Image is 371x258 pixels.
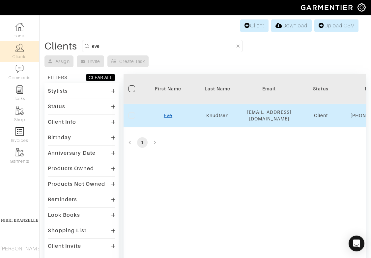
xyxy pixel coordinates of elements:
[240,19,269,32] a: Client
[15,23,24,31] img: dashboard-icon-dbcd8f5a0b271acd01030246c82b418ddd0df26cd7fceb0bd07c9910d44c42f6.png
[48,88,68,94] div: Stylists
[15,65,24,73] img: comment-icon-a0a6a9ef722e966f86d9cbdc48e553b5cf19dbc54f86b18d962a5391bc8f6eb6.png
[143,74,193,104] th: Toggle SortBy
[48,243,81,249] div: Client Invite
[48,227,86,234] div: Shopping List
[357,3,366,12] img: gear-icon-white-bd11855cb880d31180b6d7d6211b90ccbf57a29d726f0c71d8c61bd08dd39cc2.png
[48,196,77,203] div: Reminders
[301,85,341,92] div: Status
[15,127,24,136] img: orders-icon-0abe47150d42831381b5fb84f609e132dff9fe21cb692f30cb5eec754e2cba89.png
[298,2,357,13] img: garmentier-logo-header-white-b43fb05a5012e4ada735d5af1a66efaba907eab6374d6393d1fbf88cb4ef424d.png
[301,112,341,119] div: Client
[86,74,115,81] button: CLEAR ALL
[148,85,188,92] div: First Name
[164,113,172,118] a: Eve
[48,134,71,141] div: Birthday
[15,107,24,115] img: garments-icon-b7da505a4dc4fd61783c78ac3ca0ef83fa9d6f193b1c9dc38574b1d14d53ca28.png
[247,85,291,92] div: Email
[124,137,366,148] nav: pagination navigation
[15,148,24,156] img: garments-icon-b7da505a4dc4fd61783c78ac3ca0ef83fa9d6f193b1c9dc38574b1d14d53ca28.png
[44,43,77,49] div: Clients
[48,103,65,110] div: Status
[247,109,291,122] div: [EMAIL_ADDRESS][DOMAIN_NAME]
[15,85,24,94] img: reminder-icon-8004d30b9f0a5d33ae49ab947aed9ed385cf756f9e5892f1edd6e32f2345188e.png
[198,85,237,92] div: Last Name
[206,113,229,118] a: Knudtsen
[48,119,76,125] div: Client Info
[92,42,235,50] input: Search by name, email, phone, city, or state
[48,181,105,187] div: Products Not Owned
[89,74,112,81] div: CLEAR ALL
[48,165,94,172] div: Products Owned
[48,212,80,218] div: Look Books
[137,137,148,148] button: page 1
[48,150,96,156] div: Anniversary Date
[48,74,67,81] div: FILTERS
[193,74,242,104] th: Toggle SortBy
[349,236,364,251] div: Open Intercom Messenger
[314,19,358,32] a: Upload CSV
[271,19,312,32] a: Download
[296,74,346,104] th: Toggle SortBy
[15,44,24,52] img: clients-icon-6bae9207a08558b7cb47a8932f037763ab4055f8c8b6bfacd5dc20c3e0201464.png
